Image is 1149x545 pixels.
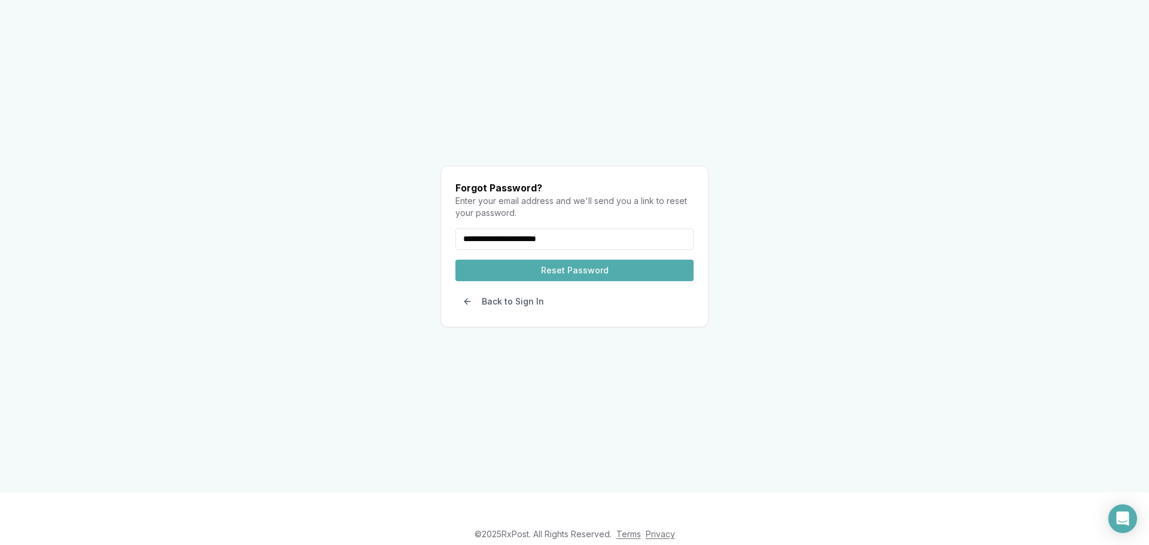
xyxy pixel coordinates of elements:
[1108,504,1137,533] div: Open Intercom Messenger
[455,181,694,195] h1: Forgot Password?
[455,297,551,309] a: Back to Sign In
[455,260,694,281] button: Reset Password
[646,529,675,539] a: Privacy
[616,529,641,539] a: Terms
[455,195,694,219] p: Enter your email address and we'll send you a link to reset your password.
[455,291,551,312] button: Back to Sign In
